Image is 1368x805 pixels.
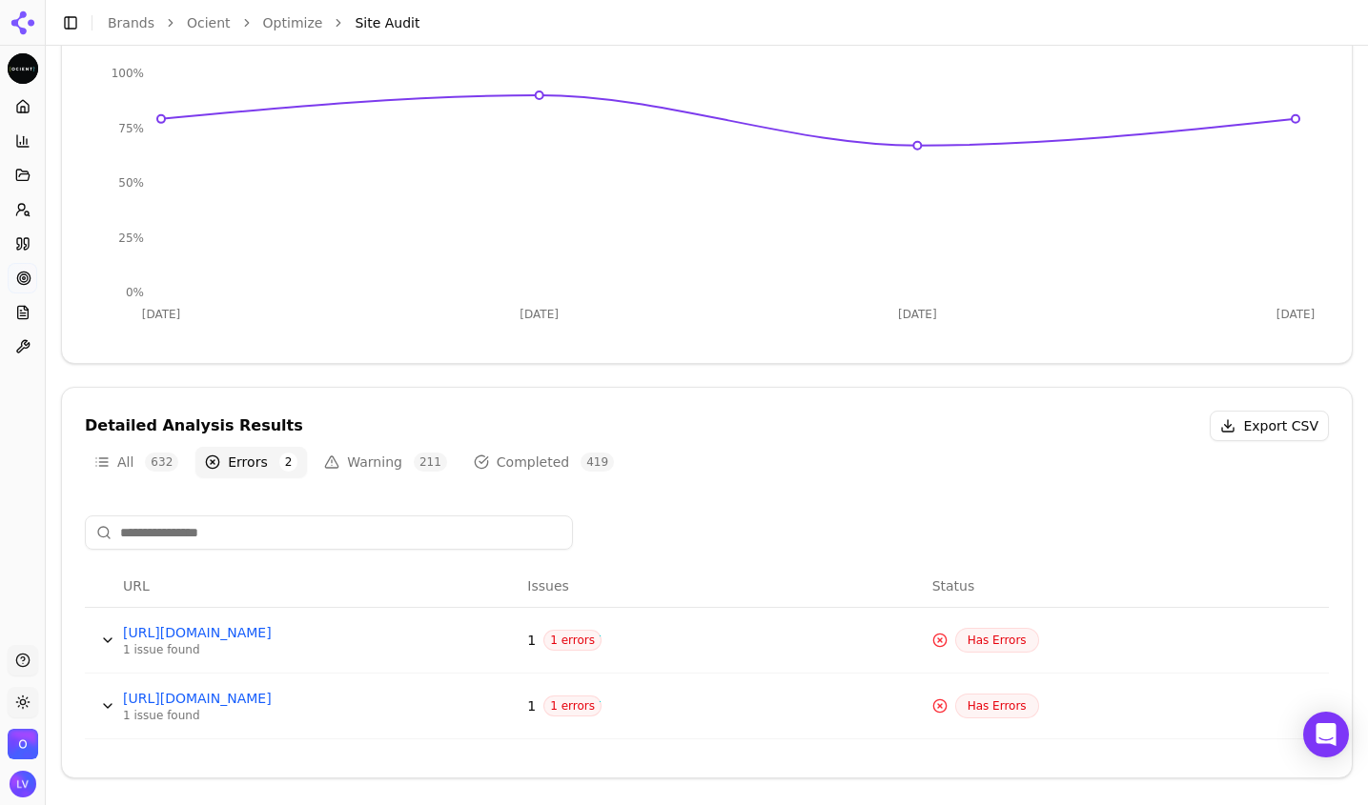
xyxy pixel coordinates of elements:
img: Leah Valentine [10,771,36,797]
button: Warning211 [315,447,456,477]
span: 632 [145,453,178,472]
tspan: 0% [126,286,144,299]
button: Export CSV [1210,411,1329,441]
tspan: 50% [118,176,144,190]
button: Completed419 [464,447,623,477]
span: Status [932,576,975,595]
div: 1 issue found [123,642,409,657]
button: All632 [85,447,188,477]
button: Open organization switcher [8,729,38,759]
img: Ocient [8,729,38,759]
nav: breadcrumb [108,13,1315,32]
span: 1 errors [543,695,602,716]
span: Has Errors [955,694,1039,718]
a: [URL][DOMAIN_NAME] [123,689,409,708]
tspan: [DATE] [898,308,937,321]
span: Site Audit [355,13,419,32]
a: Optimize [263,13,323,32]
tspan: [DATE] [1276,308,1316,321]
tspan: 75% [118,122,144,135]
button: Current brand: Ocient [8,53,38,84]
span: Issues [527,576,569,595]
a: Ocient [187,13,231,32]
a: [URL][DOMAIN_NAME] [123,623,409,642]
span: 1 errors [543,630,602,651]
tspan: [DATE] [142,308,181,321]
img: Ocient [8,53,38,84]
span: Has Errors [955,628,1039,653]
span: 211 [414,453,447,472]
span: 2 [279,453,298,472]
th: Status [925,565,1329,608]
th: Issues [520,565,924,608]
button: Open user button [10,771,36,797]
span: URL [123,576,150,595]
div: Data table [85,565,1329,739]
div: Detailed Analysis Results [85,418,303,433]
tspan: 100% [112,67,144,80]
tspan: [DATE] [520,308,559,321]
a: Brands [108,15,154,30]
span: 419 [581,453,614,472]
tspan: 25% [118,231,144,245]
div: 1 issue found [123,708,409,723]
span: 1 [527,696,536,715]
div: Open Intercom Messenger [1303,712,1349,757]
span: 1 [527,631,536,650]
th: URL [115,565,520,608]
button: Errors2 [195,447,307,477]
